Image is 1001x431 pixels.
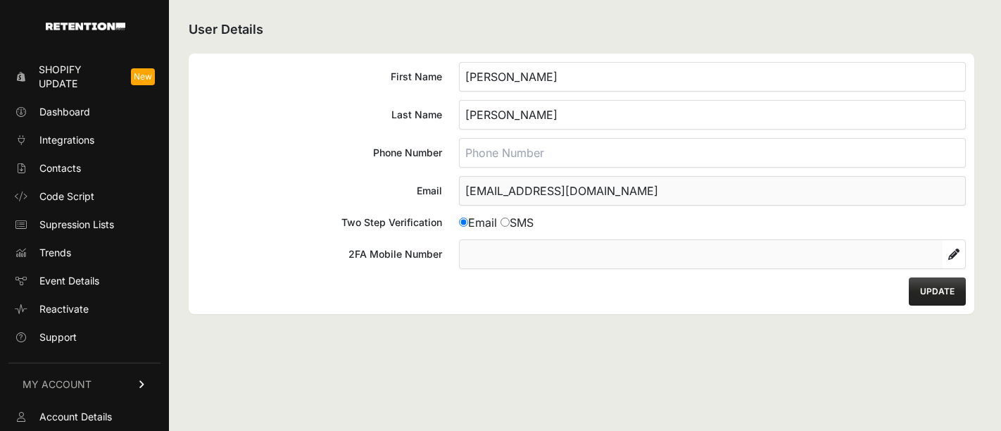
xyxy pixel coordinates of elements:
div: Two Step Verification [197,216,442,230]
div: Email [197,184,442,198]
label: Email [459,216,497,230]
a: MY ACCOUNT [8,363,160,406]
a: Shopify Update New [8,58,160,95]
span: Dashboard [39,105,90,119]
a: Supression Lists [8,213,160,236]
span: Code Script [39,189,94,204]
a: Account Details [8,406,160,428]
img: Retention.com [46,23,125,30]
span: New [131,68,155,85]
span: Integrations [39,133,94,147]
span: Supression Lists [39,218,114,232]
input: 2FA Mobile Number [460,240,943,268]
a: Support [8,326,160,349]
a: Trends [8,242,160,264]
span: Contacts [39,161,81,175]
input: Email [459,218,468,227]
input: Email [459,176,966,206]
input: SMS [500,218,510,227]
label: SMS [500,216,534,230]
input: First Name [459,62,966,92]
a: Code Script [8,185,160,208]
span: Support [39,330,77,344]
button: UPDATE [909,277,966,306]
div: Phone Number [197,146,442,160]
h2: User Details [189,20,974,39]
div: Last Name [197,108,442,122]
span: Shopify Update [39,63,120,91]
span: MY ACCOUNT [23,377,92,392]
div: 2FA Mobile Number [197,247,442,261]
a: Contacts [8,157,160,180]
a: Reactivate [8,298,160,320]
a: Integrations [8,129,160,151]
input: Last Name [459,100,966,130]
div: First Name [197,70,442,84]
span: Account Details [39,410,112,424]
span: Trends [39,246,71,260]
input: Phone Number [459,138,966,168]
a: Dashboard [8,101,160,123]
span: Reactivate [39,302,89,316]
a: Event Details [8,270,160,292]
span: Event Details [39,274,99,288]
